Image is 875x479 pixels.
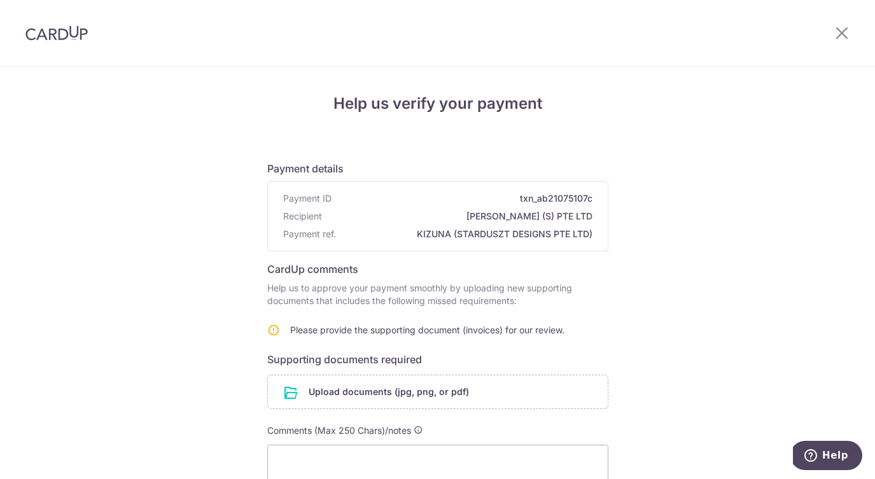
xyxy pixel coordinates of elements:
[267,282,608,307] p: Help us to approve your payment smoothly by uploading new supporting documents that includes the ...
[337,192,592,205] span: txn_ab21075107c
[267,161,608,176] h6: Payment details
[341,228,592,240] span: KIZUNA (STARDUSZT DESIGNS PTE LTD)
[267,425,411,436] span: Comments (Max 250 Chars)/notes
[793,441,862,473] iframe: Opens a widget where you can find more information
[283,228,336,240] span: Payment ref.
[267,261,608,277] h6: CardUp comments
[267,92,608,115] h4: Help us verify your payment
[327,210,592,223] span: [PERSON_NAME] (S) PTE LTD
[267,352,608,367] h6: Supporting documents required
[290,324,564,335] span: Please provide the supporting document (invoices) for our review.
[267,375,608,409] div: Upload documents (jpg, png, or pdf)
[25,25,88,41] img: CardUp
[283,192,332,205] span: Payment ID
[283,210,322,223] span: Recipient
